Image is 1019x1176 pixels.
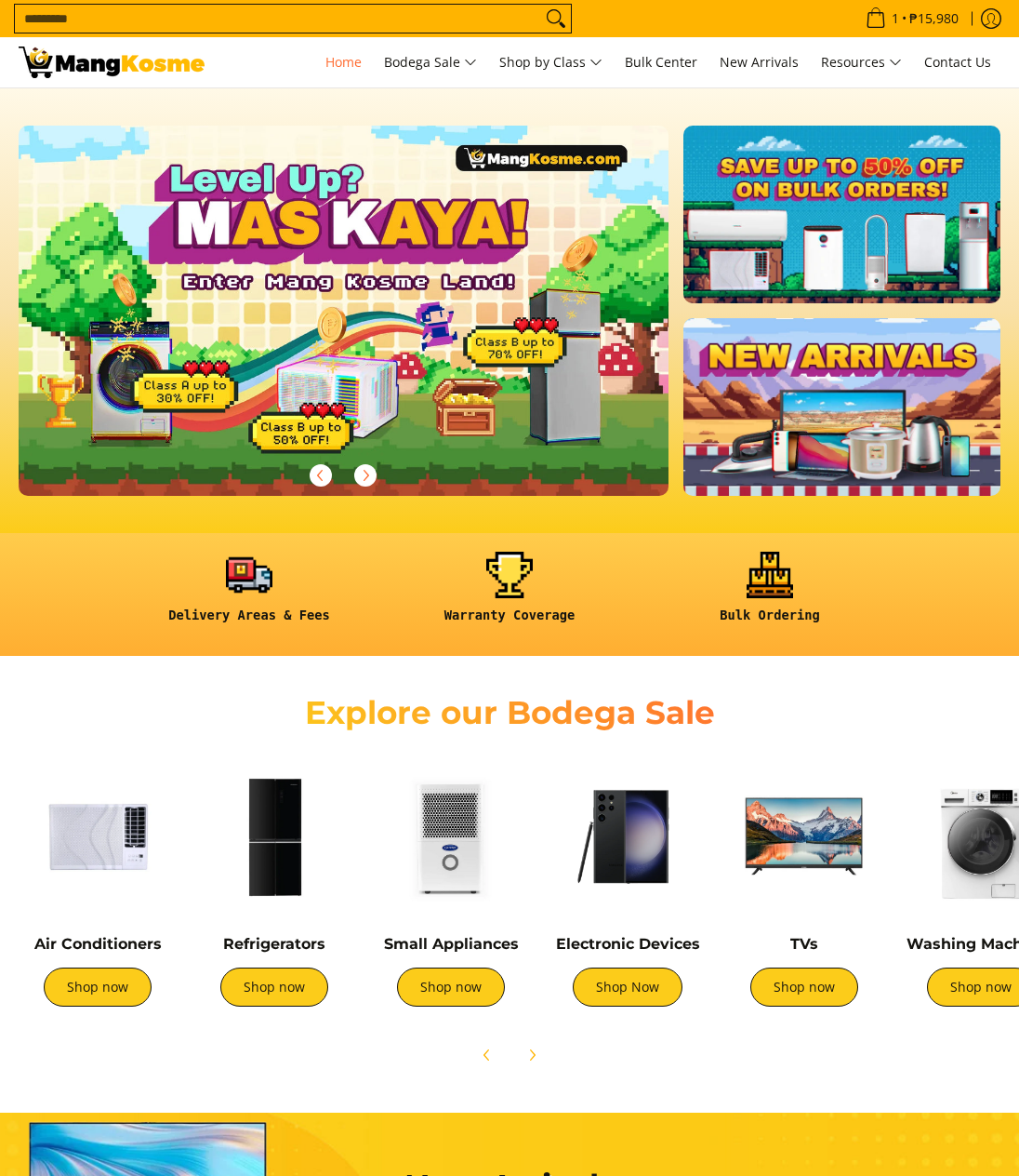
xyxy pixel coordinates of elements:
img: Mang Kosme: Your Home Appliances Warehouse Sale Partner! [19,47,205,78]
span: Shop by Class [499,51,602,74]
a: Refrigerators [223,935,325,953]
a: <h6><strong>Bulk Ordering</strong></h6> [649,552,891,637]
a: Shop now [750,968,858,1007]
span: New Arrivals [720,53,799,71]
a: Small Appliances [384,935,519,953]
a: Shop Now [573,968,682,1007]
a: New Arrivals [710,37,808,87]
img: Refrigerators [195,757,353,915]
span: Bodega Sale [384,51,477,74]
button: Previous [300,455,341,496]
button: Next [345,455,386,496]
a: Air Conditioners [34,935,162,953]
img: Air Conditioners [19,757,177,915]
a: More [19,126,728,526]
img: Electronic Devices [549,757,707,915]
button: Next [511,1035,552,1076]
a: Shop now [220,968,328,1007]
button: Previous [467,1035,508,1076]
a: Resources [812,37,911,87]
span: Resources [821,51,902,74]
span: Bulk Center [625,53,697,71]
span: ₱15,980 [907,12,961,25]
nav: Main Menu [223,37,1000,87]
a: Bulk Center [615,37,707,87]
a: Electronic Devices [556,935,700,953]
a: <h6><strong>Warranty Coverage</strong></h6> [389,552,630,637]
span: Home [325,53,362,71]
span: 1 [889,12,902,25]
a: Bodega Sale [375,37,486,87]
img: TVs [725,757,883,915]
h2: Explore our Bodega Sale [269,693,750,733]
a: TVs [790,935,818,953]
img: Small Appliances [372,757,530,915]
a: Shop now [44,968,152,1007]
button: Search [541,5,571,33]
a: Home [316,37,371,87]
a: <h6><strong>Delivery Areas & Fees</strong></h6> [128,552,370,637]
a: Shop now [397,968,505,1007]
a: Shop by Class [490,37,612,87]
span: • [860,8,964,29]
a: Contact Us [915,37,1000,87]
span: Contact Us [924,53,991,71]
